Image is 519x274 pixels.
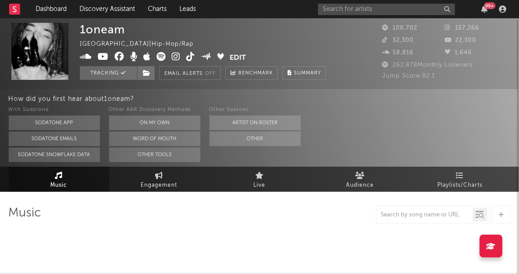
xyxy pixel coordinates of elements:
button: 99+ [482,5,488,13]
span: 1,646 [445,50,472,56]
span: Engagement [141,180,178,191]
span: 58,816 [382,50,414,56]
div: [GEOGRAPHIC_DATA] | Hip-Hop/Rap [80,39,204,50]
div: Other A&R Discovery Methods [109,105,200,116]
button: Other [210,132,301,146]
input: Search by song name or URL [377,211,473,219]
div: 99 + [484,2,496,9]
div: Other Sources [210,105,301,116]
span: 108,702 [382,25,417,31]
button: Summary [283,66,326,80]
a: Music [9,167,109,192]
span: Jump Score: 82.1 [382,73,435,79]
span: 22,300 [445,37,477,43]
button: Email AlertsOff [159,66,221,80]
button: Word Of Mouth [109,132,200,146]
button: Sodatone Emails [9,132,100,146]
button: On My Own [109,116,200,130]
span: 32,300 [382,37,414,43]
button: Tracking [80,66,137,80]
a: Audience [310,167,410,192]
span: Music [50,180,67,191]
input: Search for artists [318,4,455,15]
button: Sodatone App [9,116,100,130]
span: 157,266 [445,25,480,31]
div: With Sodatone [9,105,100,116]
button: Edit [230,52,246,63]
span: 262,878 Monthly Listeners [382,62,473,68]
em: Off [205,71,216,76]
button: Other Tools [109,148,200,162]
button: Artist on Roster [210,116,301,130]
span: Live [254,180,266,191]
button: Sodatone Snowflake Data [9,148,100,162]
span: Audience [346,180,374,191]
div: 1oneam [80,23,125,36]
span: Summary [294,71,321,76]
span: Playlists/Charts [438,180,483,191]
a: Playlists/Charts [410,167,511,192]
span: Benchmark [238,68,273,79]
a: Benchmark [225,66,278,80]
a: Engagement [109,167,210,192]
a: Live [210,167,310,192]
